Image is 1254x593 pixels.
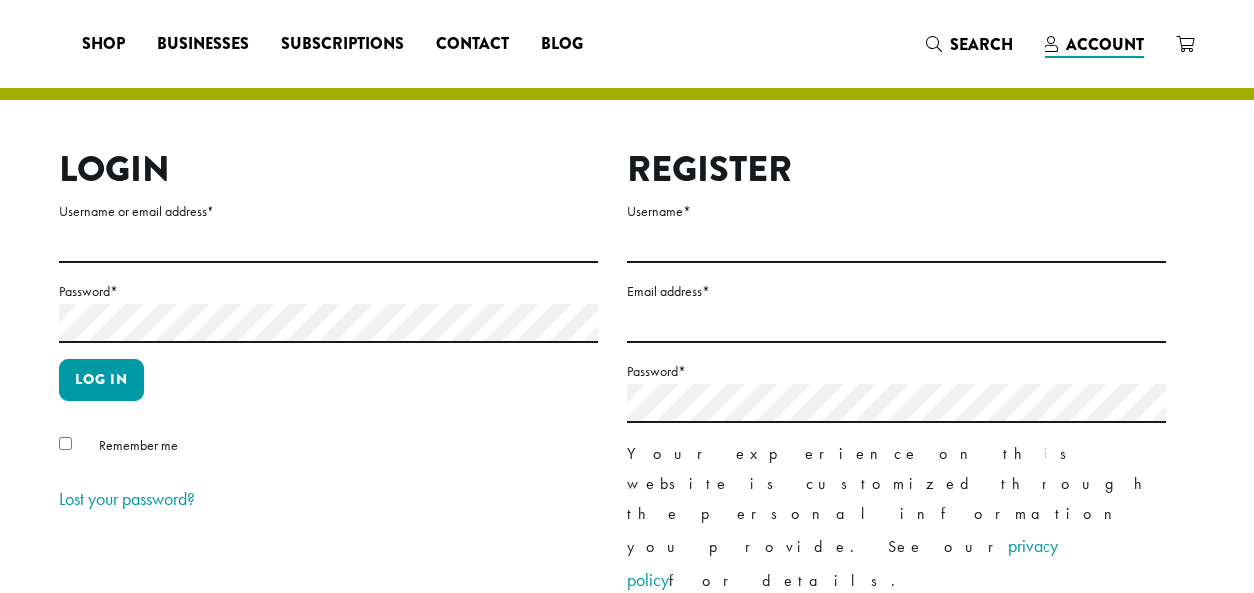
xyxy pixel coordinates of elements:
[627,199,1166,224] label: Username
[59,279,598,303] label: Password
[66,28,141,60] a: Shop
[59,148,598,191] h2: Login
[910,28,1029,61] a: Search
[541,32,583,57] span: Blog
[281,32,404,57] span: Subscriptions
[627,148,1166,191] h2: Register
[1066,33,1144,56] span: Account
[627,359,1166,384] label: Password
[59,199,598,224] label: Username or email address
[59,359,144,401] button: Log in
[82,32,125,57] span: Shop
[157,32,249,57] span: Businesses
[950,33,1013,56] span: Search
[627,534,1058,591] a: privacy policy
[59,487,195,510] a: Lost your password?
[436,32,509,57] span: Contact
[99,436,178,454] span: Remember me
[627,279,1166,303] label: Email address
